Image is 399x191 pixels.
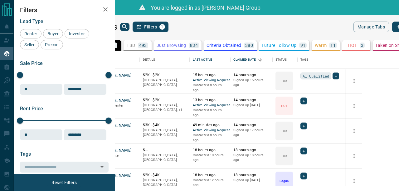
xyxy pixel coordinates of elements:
div: Details [140,51,190,68]
p: Contacted 12 hours ago [193,178,227,188]
p: 14 hours ago [233,73,269,78]
button: more [349,126,359,136]
div: Last Active [193,51,212,68]
div: Details [143,51,155,68]
p: Contacted 8 hours ago [193,83,227,93]
p: Signed up 15 hours ago [233,78,269,88]
span: Active Viewing Request [193,78,227,83]
p: 14 hours ago [233,98,269,103]
p: TBD [281,78,287,83]
div: Tags [300,51,309,68]
span: + [303,148,305,154]
button: search button [120,23,129,31]
p: Warm [315,43,327,48]
span: Active Viewing Request [193,128,227,133]
div: + [300,98,307,104]
span: AI Qualified [303,73,329,79]
p: HOT [348,43,357,48]
p: $--- [143,148,187,153]
span: Lead Type [20,18,43,24]
p: 13 hours ago [193,98,227,103]
p: Signed up 17 hours ago [233,128,269,138]
span: You are logged in as [PERSON_NAME] Group [151,4,260,11]
p: [GEOGRAPHIC_DATA], [GEOGRAPHIC_DATA] [143,78,187,88]
div: Investor [65,29,89,38]
button: [PERSON_NAME] [99,98,132,103]
span: Tags [20,151,31,157]
p: [GEOGRAPHIC_DATA], [GEOGRAPHIC_DATA] [143,128,187,138]
button: [PERSON_NAME] [99,148,132,153]
p: Future Follow Up [262,43,296,48]
div: Claimed Date [230,51,272,68]
span: Rent Price [20,106,43,112]
span: Seller [22,42,37,47]
span: Precon [43,42,61,47]
div: Precon [41,40,63,49]
div: + [300,173,307,179]
p: TBD [127,43,135,48]
p: 18 hours ago [193,148,227,153]
span: Renter [22,31,39,36]
p: [GEOGRAPHIC_DATA], [GEOGRAPHIC_DATA] [143,153,187,163]
button: Manage Tabs [353,22,389,32]
span: Active Viewing Request [193,103,227,108]
div: Claimed Date [233,51,256,68]
button: [PERSON_NAME] [99,73,132,78]
span: Investor [67,31,87,36]
p: Criteria Obtained [207,43,241,48]
div: Renter [20,29,41,38]
button: more [349,76,359,86]
button: more [349,101,359,111]
p: [GEOGRAPHIC_DATA], [GEOGRAPHIC_DATA] [143,178,187,188]
p: TBD [281,153,287,158]
div: Name [96,51,140,68]
span: + [303,98,305,104]
div: Buyer [43,29,63,38]
p: 49 minutes ago [193,123,227,128]
button: Filters1 [133,22,168,32]
button: [PERSON_NAME] [99,123,132,128]
h2: Filters [20,6,109,14]
p: HOT [281,103,287,108]
p: Signed up 18 hours ago [233,153,269,163]
p: $2K - $4K [143,173,187,178]
p: 3 [361,43,363,48]
button: more [349,151,359,161]
button: Open [98,163,106,171]
p: 18 hours ago [193,173,227,178]
span: + [303,173,305,179]
button: Reset Filters [47,177,81,188]
span: + [303,123,305,129]
span: Sale Price [20,60,43,66]
button: more [349,176,359,186]
div: + [300,148,307,154]
p: 380 [245,43,253,48]
div: + [333,73,339,79]
p: Signed up [DATE] [233,103,269,108]
p: 11 [330,43,336,48]
p: Bogus [280,178,289,183]
p: Signed up [DATE] [233,178,269,183]
p: $3K - $4K [143,123,187,128]
div: Status [272,51,297,68]
button: [PERSON_NAME] [99,173,132,178]
div: Seller [20,40,39,49]
span: 1 [160,25,164,29]
p: Toronto [143,103,187,113]
p: TBD [281,128,287,133]
div: Tags [297,51,355,68]
p: Just Browsing [157,43,186,48]
p: 18 hours ago [233,148,269,153]
p: 15 hours ago [193,73,227,78]
p: 834 [190,43,198,48]
span: + [335,73,337,79]
p: $2K - $2K [143,73,187,78]
p: 91 [300,43,306,48]
div: + [300,123,307,129]
p: Contacted 8 hours ago [193,108,227,118]
p: 14 hours ago [233,123,269,128]
p: Contacted 8 hours ago [193,133,227,143]
div: Status [275,51,287,68]
p: $2K - $2K [143,98,187,103]
button: Sort [256,55,265,64]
